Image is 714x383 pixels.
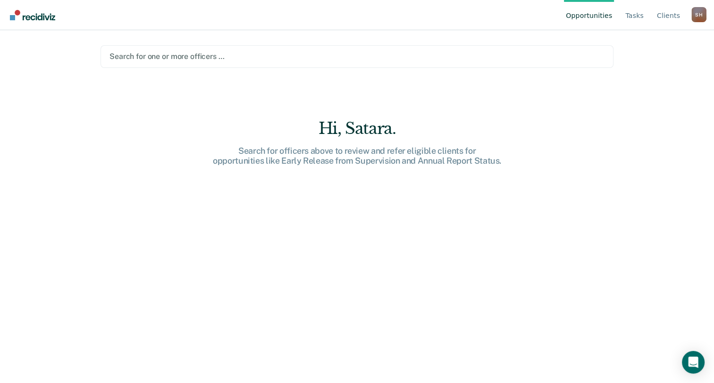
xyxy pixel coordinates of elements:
[206,146,508,166] div: Search for officers above to review and refer eligible clients for opportunities like Early Relea...
[691,7,706,22] button: Profile dropdown button
[691,7,706,22] div: S H
[206,119,508,138] div: Hi, Satara.
[682,351,705,374] div: Open Intercom Messenger
[10,10,55,20] img: Recidiviz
